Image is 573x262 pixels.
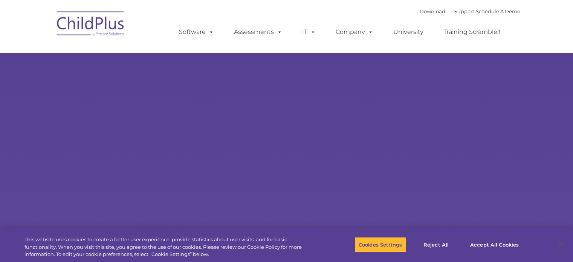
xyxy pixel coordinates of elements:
[466,237,523,253] button: Accept All Cookies
[24,236,315,258] div: This website uses cookies to create a better user experience, provide statistics about user visit...
[171,25,222,40] a: Software
[454,8,474,14] a: Support
[420,8,520,14] font: |
[420,8,445,14] a: Download
[295,25,323,40] a: IT
[436,25,508,40] a: Training Scramble!!
[53,6,128,44] img: ChildPlus by Procare Solutions
[413,237,460,253] button: Reject All
[354,237,406,253] button: Cookies Settings
[226,25,290,40] a: Assessments
[328,25,381,40] a: Company
[386,25,431,40] a: University
[476,8,520,14] a: Schedule A Demo
[553,236,569,253] button: Close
